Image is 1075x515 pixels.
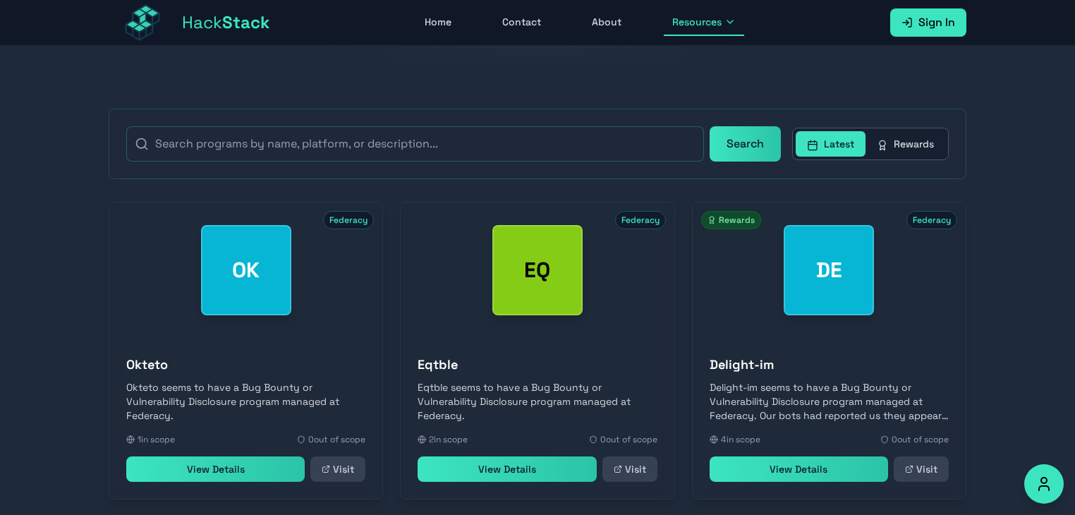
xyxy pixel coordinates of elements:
a: View Details [710,456,888,482]
span: 0 out of scope [308,434,365,445]
button: Rewards [866,131,945,157]
span: 0 out of scope [892,434,949,445]
span: Federacy [615,211,666,229]
button: Accessibility Options [1024,464,1064,504]
a: Visit [310,456,365,482]
span: 1 in scope [138,434,175,445]
a: Home [416,9,460,36]
span: Rewards [701,211,761,229]
a: View Details [418,456,596,482]
div: Delight-im [784,225,874,315]
button: Resources [664,9,744,36]
p: Eqtble seems to have a Bug Bounty or Vulnerability Disclosure program managed at Federacy. [418,380,657,423]
span: Hack [182,11,270,34]
span: 2 in scope [429,434,468,445]
button: Latest [796,131,866,157]
div: Eqtble [492,225,583,315]
h3: Okteto [126,355,365,375]
span: Resources [672,15,722,29]
p: Okteto seems to have a Bug Bounty or Vulnerability Disclosure program managed at Federacy. [126,380,365,423]
span: Federacy [323,211,374,229]
a: Visit [602,456,657,482]
a: Sign In [890,8,966,37]
span: Stack [222,11,270,33]
span: 4 in scope [721,434,760,445]
input: Search programs by name, platform, or description... [126,126,704,162]
p: Delight-im seems to have a Bug Bounty or Vulnerability Disclosure program managed at Federacy. Ou... [710,380,949,423]
span: Federacy [906,211,957,229]
a: About [583,9,630,36]
span: 0 out of scope [600,434,657,445]
h3: Delight-im [710,355,949,375]
div: Okteto [201,225,291,315]
button: Search [710,126,781,162]
a: View Details [126,456,305,482]
h3: Eqtble [418,355,657,375]
a: Visit [894,456,949,482]
span: Sign In [918,14,955,31]
a: Contact [494,9,549,36]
